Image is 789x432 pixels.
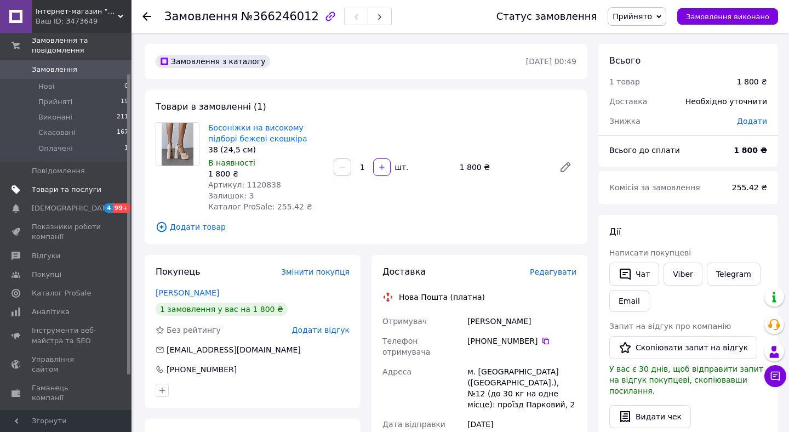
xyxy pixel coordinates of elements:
[38,128,76,138] span: Скасовані
[32,251,60,261] span: Відгуки
[609,248,691,257] span: Написати покупцеві
[156,288,219,297] a: [PERSON_NAME]
[156,266,201,277] span: Покупець
[396,292,488,303] div: Нова Пошта (платна)
[32,326,101,345] span: Інструменти веб-майстра та SEO
[104,203,113,213] span: 4
[117,112,128,122] span: 211
[734,146,767,155] b: 1 800 ₴
[208,168,325,179] div: 1 800 ₴
[609,226,621,237] span: Дії
[609,336,757,359] button: Скопіювати запит на відгук
[526,57,576,66] time: [DATE] 00:49
[208,123,307,143] a: Босоніжки на високому підборі бежеві екошкіра
[124,144,128,154] span: 1
[208,202,312,211] span: Каталог ProSale: 255.42 ₴
[732,183,767,192] span: 255.42 ₴
[208,144,325,155] div: 38 (24,5 см)
[609,322,731,331] span: Запит на відгук про компанію
[208,180,281,189] span: Артикул: 1120838
[32,65,77,75] span: Замовлення
[167,345,301,354] span: [EMAIL_ADDRESS][DOMAIN_NAME]
[609,117,641,126] span: Знижка
[36,7,118,16] span: Інтернет-магазин "Супер Бутік"
[32,355,101,374] span: Управління сайтом
[32,270,61,280] span: Покупці
[38,112,72,122] span: Виконані
[32,36,131,55] span: Замовлення та повідомлення
[32,288,91,298] span: Каталог ProSale
[392,162,409,173] div: шт.
[609,405,691,428] button: Видати чек
[679,89,774,113] div: Необхідно уточнити
[32,185,101,195] span: Товари та послуги
[609,97,647,106] span: Доставка
[382,317,427,326] span: Отримувач
[32,222,101,242] span: Показники роботи компанії
[382,266,426,277] span: Доставка
[609,365,763,395] span: У вас є 30 днів, щоб відправити запит на відгук покупцеві, скопіювавши посилання.
[32,166,85,176] span: Повідомлення
[609,146,680,155] span: Всього до сплати
[496,11,597,22] div: Статус замовлення
[165,364,238,375] div: [PHONE_NUMBER]
[664,263,702,286] a: Viber
[609,183,700,192] span: Комісія за замовлення
[36,16,131,26] div: Ваш ID: 3473649
[121,97,128,107] span: 19
[208,191,254,200] span: Залишок: 3
[737,117,767,126] span: Додати
[613,12,652,21] span: Прийнято
[38,82,54,92] span: Нові
[609,263,659,286] button: Чат
[609,290,649,312] button: Email
[241,10,319,23] span: №366246012
[117,128,128,138] span: 167
[609,77,640,86] span: 1 товар
[162,123,194,166] img: Босоніжки на високому підборі бежеві екошкіра
[465,362,579,414] div: м. [GEOGRAPHIC_DATA] ([GEOGRAPHIC_DATA].), №12 (до 30 кг на одне місце): проїзд Парковий, 2
[32,383,101,403] span: Гаманець компанії
[142,11,151,22] div: Повернутися назад
[156,221,576,233] span: Додати товар
[677,8,778,25] button: Замовлення виконано
[156,101,266,112] span: Товари в замовленні (1)
[32,203,113,213] span: [DEMOGRAPHIC_DATA]
[554,156,576,178] a: Редагувати
[32,307,70,317] span: Аналітика
[38,144,73,154] span: Оплачені
[38,97,72,107] span: Прийняті
[707,263,761,286] a: Telegram
[764,365,786,387] button: Чат з покупцем
[686,13,769,21] span: Замовлення виконано
[609,55,641,66] span: Всього
[465,311,579,331] div: [PERSON_NAME]
[156,303,288,316] div: 1 замовлення у вас на 1 800 ₴
[292,326,350,334] span: Додати відгук
[281,268,350,276] span: Змінити покупця
[124,82,128,92] span: 0
[467,336,576,346] div: [PHONE_NUMBER]
[167,326,221,334] span: Без рейтингу
[530,268,576,276] span: Редагувати
[382,367,411,376] span: Адреса
[737,76,767,87] div: 1 800 ₴
[164,10,238,23] span: Замовлення
[455,160,550,175] div: 1 800 ₴
[208,158,255,167] span: В наявності
[382,337,430,356] span: Телефон отримувача
[156,55,270,68] div: Замовлення з каталогу
[113,203,131,213] span: 99+
[382,420,445,429] span: Дата відправки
